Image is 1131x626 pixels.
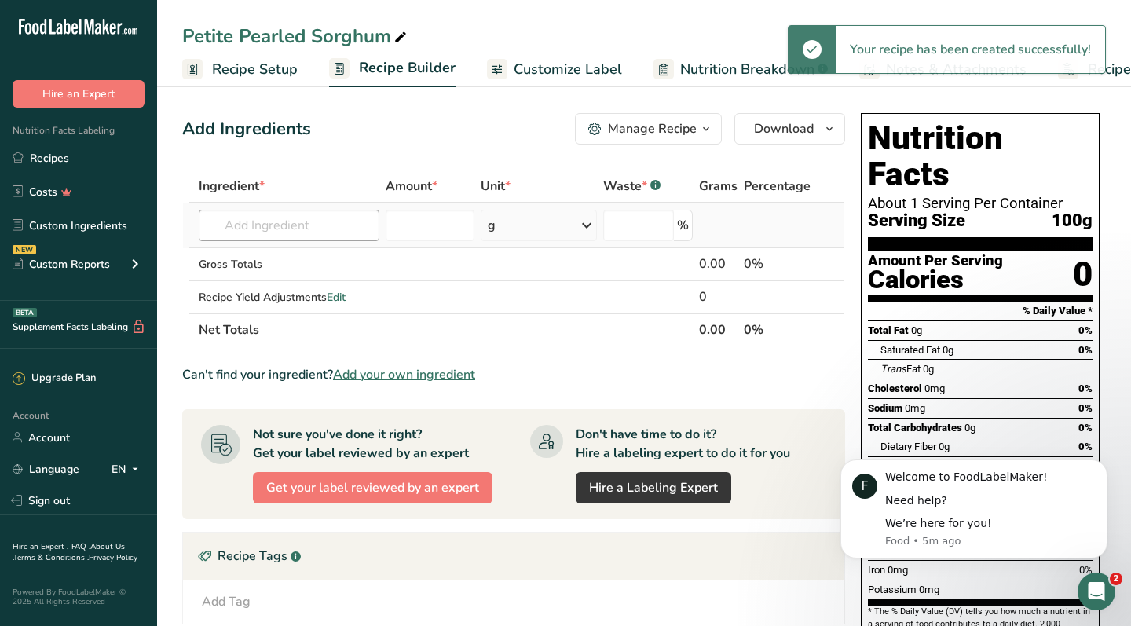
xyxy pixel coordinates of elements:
[13,552,89,563] a: Terms & Conditions .
[13,256,110,273] div: Custom Reports
[699,254,738,273] div: 0.00
[911,324,922,336] span: 0g
[868,120,1093,192] h1: Nutrition Facts
[182,365,845,384] div: Can't find your ingredient?
[1110,573,1122,585] span: 2
[868,269,1003,291] div: Calories
[514,59,622,80] span: Customize Label
[333,365,475,384] span: Add your own ingredient
[196,313,696,346] th: Net Totals
[182,52,298,87] a: Recipe Setup
[1078,422,1093,434] span: 0%
[329,50,456,88] a: Recipe Builder
[327,290,346,305] span: Edit
[202,592,251,611] div: Add Tag
[744,177,811,196] span: Percentage
[576,425,790,463] div: Don't have time to do it? Hire a labeling expert to do it for you
[880,344,940,356] span: Saturated Fat
[488,216,496,235] div: g
[1078,344,1093,356] span: 0%
[71,541,90,552] a: FAQ .
[942,344,953,356] span: 0g
[359,57,456,79] span: Recipe Builder
[13,80,145,108] button: Hire an Expert
[13,245,36,254] div: NEW
[182,116,311,142] div: Add Ingredients
[868,383,922,394] span: Cholesterol
[212,59,298,80] span: Recipe Setup
[603,177,661,196] div: Waste
[199,256,379,273] div: Gross Totals
[1078,324,1093,336] span: 0%
[699,177,738,196] span: Grams
[964,422,975,434] span: 0g
[13,588,145,606] div: Powered By FoodLabelMaker © 2025 All Rights Reserved
[183,533,844,580] div: Recipe Tags
[13,541,68,552] a: Hire an Expert .
[868,402,902,414] span: Sodium
[13,456,79,483] a: Language
[253,425,469,463] div: Not sure you've done it right? Get your label reviewed by an expert
[112,459,145,478] div: EN
[868,211,965,231] span: Serving Size
[1078,383,1093,394] span: 0%
[868,324,909,336] span: Total Fat
[680,59,814,80] span: Nutrition Breakdown
[817,437,1131,584] iframe: Intercom notifications message
[754,119,814,138] span: Download
[734,113,845,145] button: Download
[89,552,137,563] a: Privacy Policy
[744,254,811,273] div: 0%
[608,119,697,138] div: Manage Recipe
[923,363,934,375] span: 0g
[880,363,921,375] span: Fat
[575,113,722,145] button: Manage Recipe
[13,541,125,563] a: About Us .
[868,302,1093,320] section: % Daily Value *
[576,472,731,503] a: Hire a Labeling Expert
[741,313,814,346] th: 0%
[868,254,1003,269] div: Amount Per Serving
[1052,211,1093,231] span: 100g
[182,22,410,50] div: Petite Pearled Sorghum
[13,371,96,386] div: Upgrade Plan
[199,210,379,241] input: Add Ingredient
[1078,402,1093,414] span: 0%
[905,402,925,414] span: 0mg
[199,289,379,306] div: Recipe Yield Adjustments
[836,26,1105,73] div: Your recipe has been created successfully!
[696,313,741,346] th: 0.00
[653,52,828,87] a: Nutrition Breakdown
[1073,254,1093,295] div: 0
[699,287,738,306] div: 0
[868,422,962,434] span: Total Carbohydrates
[1078,573,1115,610] iframe: Intercom live chat
[199,177,265,196] span: Ingredient
[868,196,1093,211] div: About 1 Serving Per Container
[487,52,622,87] a: Customize Label
[868,584,917,595] span: Potassium
[919,584,939,595] span: 0mg
[266,478,479,497] span: Get your label reviewed by an expert
[13,308,37,317] div: BETA
[253,472,492,503] button: Get your label reviewed by an expert
[386,177,437,196] span: Amount
[481,177,511,196] span: Unit
[880,363,906,375] i: Trans
[924,383,945,394] span: 0mg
